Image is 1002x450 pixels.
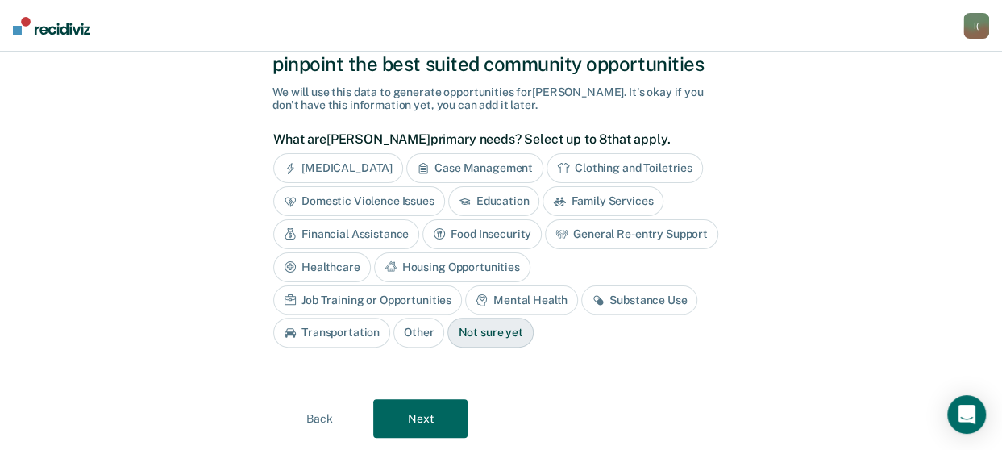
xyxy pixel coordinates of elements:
div: Gathering [PERSON_NAME] primary needs help pinpoint the best suited community opportunities [272,29,730,76]
div: I ( [963,13,989,39]
div: Substance Use [581,285,697,315]
div: Food Insecurity [422,219,542,249]
div: General Re-entry Support [545,219,718,249]
img: Recidiviz [13,17,90,35]
div: Open Intercom Messenger [947,395,986,434]
div: Transportation [273,318,390,348]
div: Education [448,186,540,216]
div: Domestic Violence Issues [273,186,445,216]
div: Job Training or Opportunities [273,285,462,315]
div: Mental Health [465,285,578,315]
label: What are [PERSON_NAME] primary needs? Select up to 8 that apply. [273,131,721,147]
div: Healthcare [273,252,371,282]
div: Financial Assistance [273,219,419,249]
div: We will use this data to generate opportunities for [PERSON_NAME] . It's okay if you don't have t... [272,85,730,113]
div: Other [393,318,444,348]
div: Not sure yet [447,318,533,348]
div: [MEDICAL_DATA] [273,153,403,183]
button: Next [373,399,468,438]
div: Clothing and Toiletries [547,153,703,183]
div: Housing Opportunities [374,252,530,282]
button: I( [963,13,989,39]
div: Case Management [406,153,543,183]
button: Back [272,399,367,438]
div: Family Services [543,186,663,216]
